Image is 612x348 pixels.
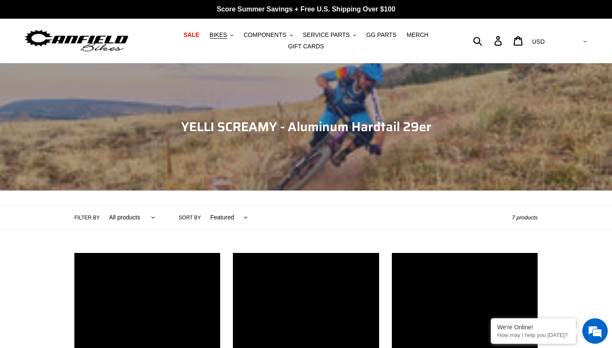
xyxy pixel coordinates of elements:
span: YELLI SCREAMY - Aluminum Hardtail 29er [181,117,431,137]
span: SERVICE PARTS [303,31,349,39]
span: SALE [184,31,199,39]
span: COMPONENTS [244,31,286,39]
div: We're Online! [497,324,569,331]
span: MERCH [407,31,428,39]
label: Filter by [74,214,100,222]
button: SERVICE PARTS [298,29,360,41]
span: GIFT CARDS [288,43,324,50]
a: MERCH [402,29,433,41]
a: GG PARTS [362,29,401,41]
span: BIKES [210,31,227,39]
input: Search [478,31,499,50]
p: How may I help you today? [497,332,569,338]
a: SALE [179,29,204,41]
img: Canfield Bikes [23,28,130,54]
span: 7 products [512,214,538,221]
span: GG PARTS [366,31,397,39]
button: BIKES [205,29,238,41]
a: GIFT CARDS [284,41,329,52]
button: COMPONENTS [239,29,297,41]
label: Sort by [179,214,201,222]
